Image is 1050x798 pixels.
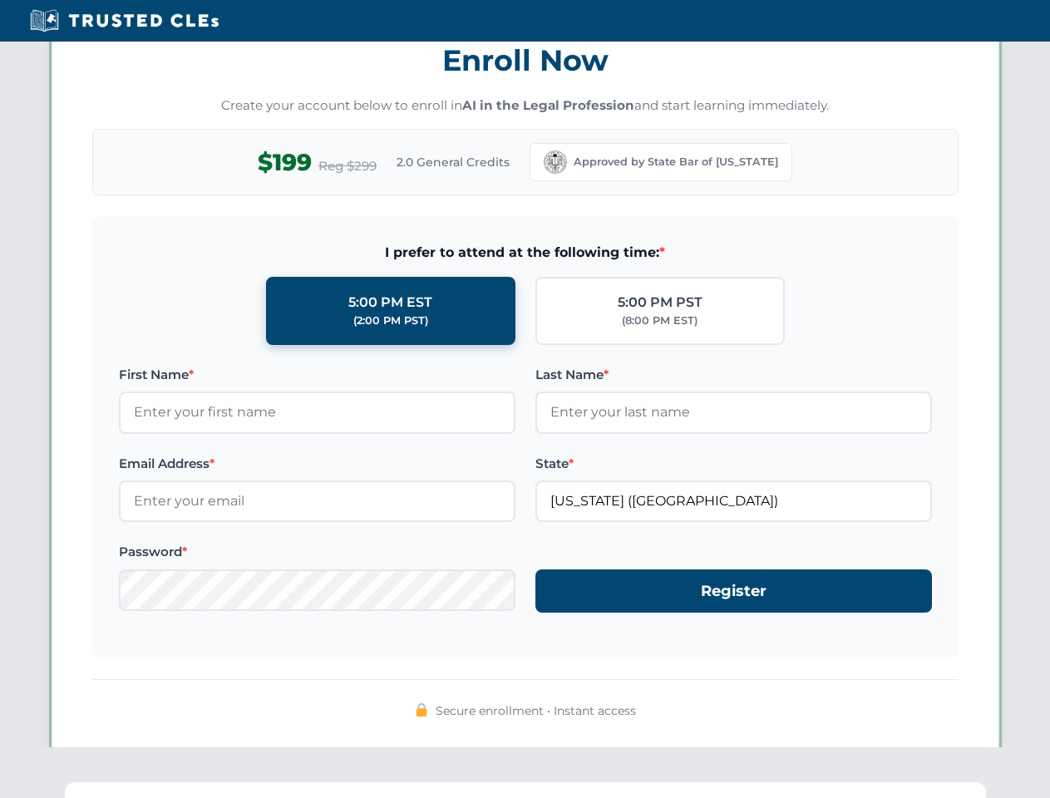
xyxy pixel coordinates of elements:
[415,703,428,717] img: 🔒
[535,480,932,522] input: California (CA)
[535,392,932,433] input: Enter your last name
[318,156,377,176] span: Reg $299
[622,313,698,329] div: (8:00 PM EST)
[574,154,778,170] span: Approved by State Bar of [US_STATE]
[119,480,515,522] input: Enter your email
[348,292,432,313] div: 5:00 PM EST
[92,34,959,86] h3: Enroll Now
[397,153,510,171] span: 2.0 General Credits
[353,313,428,329] div: (2:00 PM PST)
[535,569,932,613] button: Register
[535,365,932,385] label: Last Name
[119,392,515,433] input: Enter your first name
[462,97,634,113] strong: AI in the Legal Profession
[119,454,515,474] label: Email Address
[544,150,567,174] img: California Bar
[92,96,959,116] p: Create your account below to enroll in and start learning immediately.
[119,542,515,562] label: Password
[436,702,636,720] span: Secure enrollment • Instant access
[119,242,932,264] span: I prefer to attend at the following time:
[119,365,515,385] label: First Name
[25,8,224,33] img: Trusted CLEs
[618,292,702,313] div: 5:00 PM PST
[535,454,932,474] label: State
[258,144,312,181] span: $199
